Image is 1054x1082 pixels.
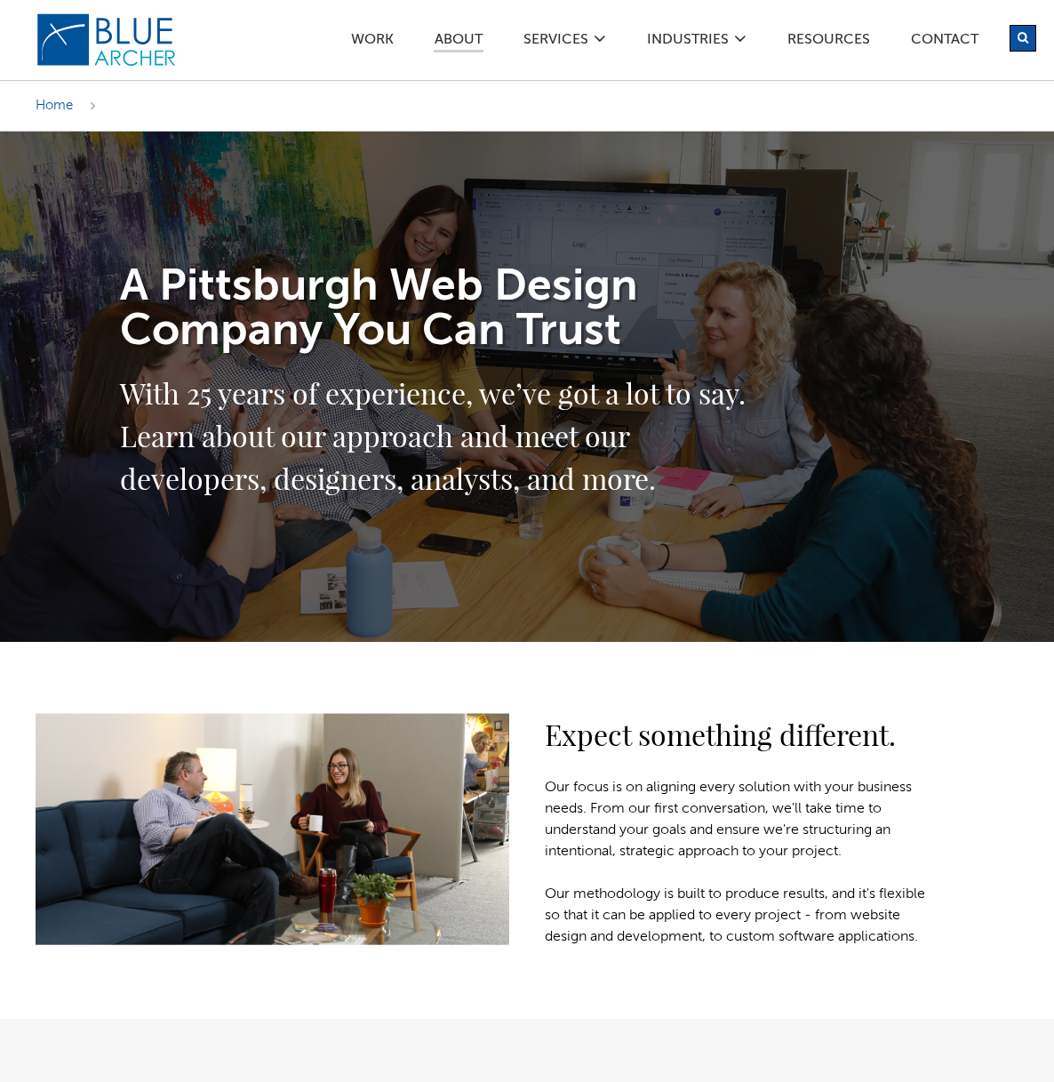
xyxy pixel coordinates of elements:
[646,33,730,52] a: Industries
[545,777,934,862] p: Our focus is on aligning every solution with your business needs. From our first conversation, we...
[120,372,763,500] h2: With 25 years of experience, we’ve got a lot to say. Learn about our approach and meet our develo...
[545,713,934,756] h2: Expect something different.
[36,99,73,112] a: Home
[787,33,871,52] a: Resources
[36,713,509,945] img: When you partner with Blue Archer, you get something different.
[350,33,395,52] a: Work
[434,33,483,52] a: ABOUT
[910,33,979,52] a: Contact
[36,12,178,68] img: Blue Archer Logo
[545,884,934,948] p: Our methodology is built to produce results, and it's flexible so that it can be applied to every...
[523,33,589,52] a: SERVICES
[120,265,763,354] h1: A Pittsburgh Web Design Company You Can Trust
